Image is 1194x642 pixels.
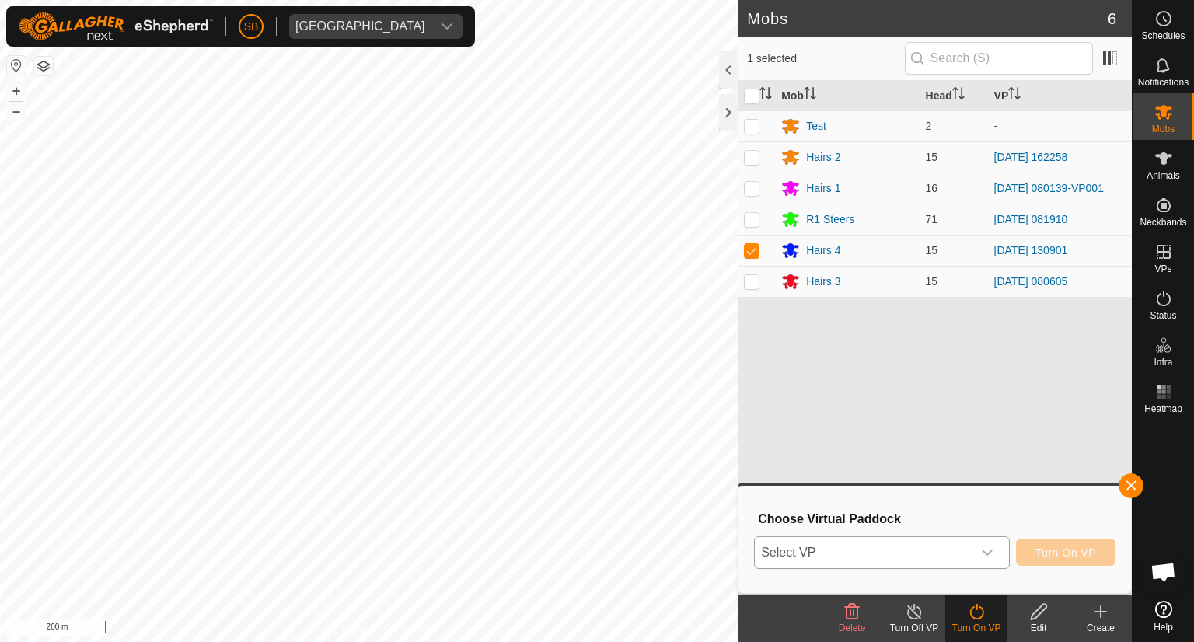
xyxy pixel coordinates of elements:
a: [DATE] 081910 [994,213,1068,225]
span: Infra [1154,358,1172,367]
p-sorticon: Activate to sort [804,89,816,102]
div: dropdown trigger [972,537,1003,568]
span: 15 [926,244,938,256]
span: Heatmap [1144,404,1182,413]
div: [GEOGRAPHIC_DATA] [295,20,425,33]
span: 71 [926,213,938,225]
a: [DATE] 162258 [994,151,1068,163]
a: Help [1133,595,1194,638]
div: Test [806,118,826,134]
span: 1 selected [747,51,904,67]
a: [DATE] 130901 [994,244,1068,256]
div: Hairs 4 [806,242,840,259]
a: Privacy Policy [308,622,366,636]
span: 15 [926,275,938,288]
button: Reset Map [7,56,26,75]
td: - [988,110,1132,141]
img: Gallagher Logo [19,12,213,40]
div: Edit [1007,621,1070,635]
a: [DATE] 080605 [994,275,1068,288]
p-sorticon: Activate to sort [952,89,965,102]
div: dropdown trigger [431,14,463,39]
div: Hairs 2 [806,149,840,166]
th: VP [988,81,1132,111]
h3: Choose Virtual Paddock [758,511,1115,526]
p-sorticon: Activate to sort [1008,89,1021,102]
div: Turn On VP [945,621,1007,635]
h2: Mobs [747,9,1108,28]
button: – [7,102,26,120]
button: + [7,82,26,100]
span: Help [1154,623,1173,632]
th: Head [920,81,988,111]
input: Search (S) [905,42,1093,75]
a: [DATE] 080139-VP001 [994,182,1104,194]
span: Select VP [755,537,972,568]
span: Delete [839,623,866,633]
span: VPs [1154,264,1171,274]
div: Hairs 1 [806,180,840,197]
span: SB [244,19,259,35]
span: Notifications [1138,78,1189,87]
div: Create [1070,621,1132,635]
button: Turn On VP [1016,539,1115,566]
span: 16 [926,182,938,194]
div: Turn Off VP [883,621,945,635]
span: Mobs [1152,124,1175,134]
div: Open chat [1140,549,1187,595]
span: Neckbands [1140,218,1186,227]
button: Map Layers [34,57,53,75]
span: Status [1150,311,1176,320]
span: Tangihanga station [289,14,431,39]
span: Turn On VP [1035,546,1096,559]
p-sorticon: Activate to sort [759,89,772,102]
span: 6 [1108,7,1116,30]
th: Mob [775,81,919,111]
span: Animals [1147,171,1180,180]
span: 15 [926,151,938,163]
a: Contact Us [384,622,430,636]
div: R1 Steers [806,211,854,228]
div: Hairs 3 [806,274,840,290]
span: Schedules [1141,31,1185,40]
span: 2 [926,120,932,132]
